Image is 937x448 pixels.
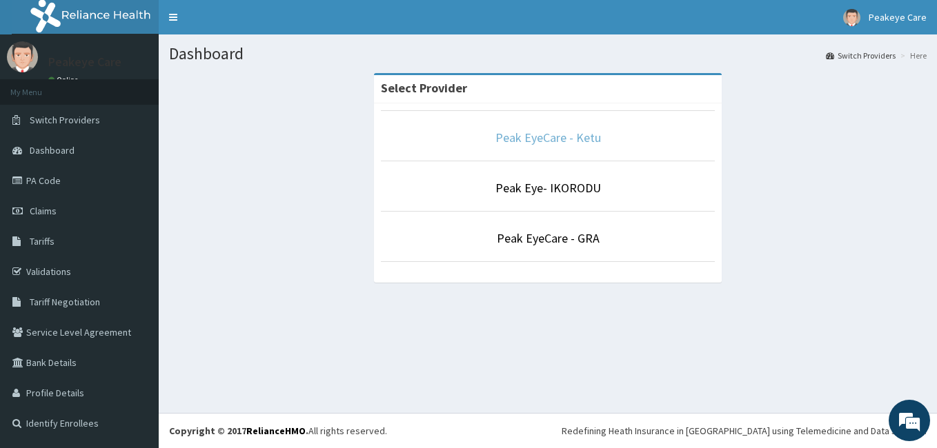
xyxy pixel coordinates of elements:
textarea: Type your message and hit 'Enter' [7,301,263,349]
span: Dashboard [30,144,75,156]
a: RelianceHMO [246,425,306,437]
img: User Image [843,9,860,26]
a: Peak Eye- IKORODU [495,180,601,196]
li: Here [897,50,927,61]
div: Redefining Heath Insurance in [GEOGRAPHIC_DATA] using Telemedicine and Data Science! [562,424,927,438]
span: Tariff Negotiation [30,296,100,308]
span: Tariffs [30,235,55,247]
div: Chat with us now [72,77,232,95]
span: We're online! [80,136,190,275]
span: Claims [30,205,57,217]
span: Switch Providers [30,114,100,126]
span: Peakeye Care [869,11,927,23]
a: Peak EyeCare - GRA [497,230,600,246]
strong: Select Provider [381,80,467,96]
p: Peakeye Care [48,56,121,68]
footer: All rights reserved. [159,413,937,448]
img: d_794563401_company_1708531726252_794563401 [26,69,56,103]
a: Switch Providers [826,50,896,61]
a: Peak EyeCare - Ketu [495,130,601,145]
a: Online [48,75,81,85]
strong: Copyright © 2017 . [169,425,308,437]
img: User Image [7,41,38,72]
h1: Dashboard [169,45,927,63]
div: Minimize live chat window [226,7,259,40]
